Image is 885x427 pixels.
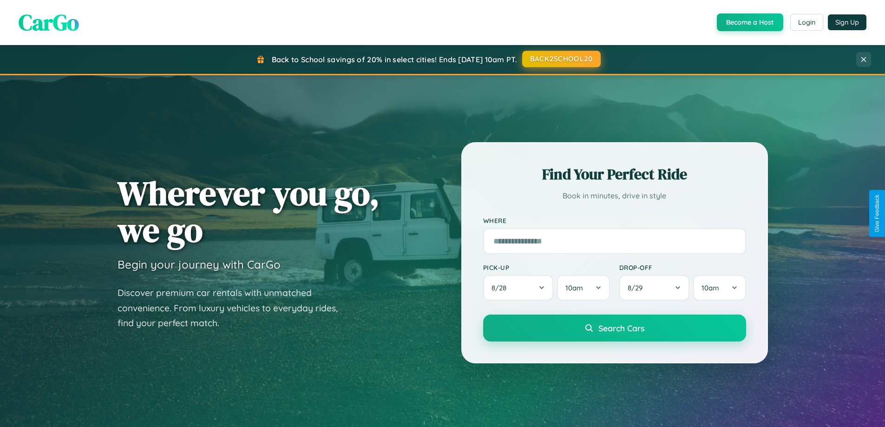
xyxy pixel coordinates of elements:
h1: Wherever you go, we go [118,175,380,248]
span: 10am [565,283,583,292]
div: Give Feedback [874,195,880,232]
p: Book in minutes, drive in style [483,189,746,203]
span: Search Cars [598,323,644,333]
button: Sign Up [828,14,866,30]
label: Pick-up [483,263,610,271]
button: Become a Host [717,13,783,31]
button: 10am [557,275,610,301]
button: Login [790,14,823,31]
h2: Find Your Perfect Ride [483,164,746,184]
button: Search Cars [483,315,746,342]
button: 8/28 [483,275,554,301]
span: 10am [701,283,719,292]
span: CarGo [19,7,79,38]
label: Where [483,217,746,224]
h3: Begin your journey with CarGo [118,257,281,271]
button: BACK2SCHOOL20 [522,51,601,67]
span: 8 / 29 [628,283,647,292]
span: Back to School savings of 20% in select cities! Ends [DATE] 10am PT. [272,55,517,64]
button: 10am [693,275,746,301]
p: Discover premium car rentals with unmatched convenience. From luxury vehicles to everyday rides, ... [118,285,350,331]
label: Drop-off [619,263,746,271]
button: 8/29 [619,275,690,301]
span: 8 / 28 [492,283,511,292]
